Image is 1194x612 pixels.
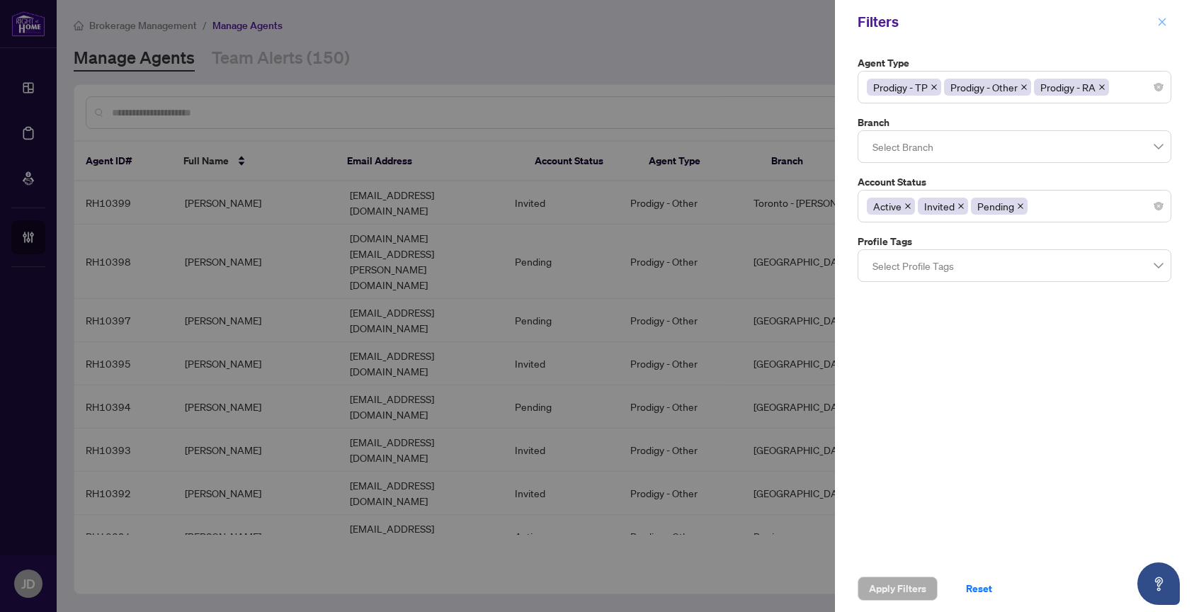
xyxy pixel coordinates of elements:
[904,203,911,210] span: close
[858,234,1171,249] label: Profile Tags
[1154,202,1163,210] span: close-circle
[1157,17,1167,27] span: close
[950,79,1018,95] span: Prodigy - Other
[1034,79,1109,96] span: Prodigy - RA
[924,198,955,214] span: Invited
[966,577,992,600] span: Reset
[873,198,902,214] span: Active
[858,11,1153,33] div: Filters
[873,79,928,95] span: Prodigy - TP
[858,577,938,601] button: Apply Filters
[1020,84,1028,91] span: close
[957,203,965,210] span: close
[955,577,1003,601] button: Reset
[1040,79,1096,95] span: Prodigy - RA
[1017,203,1024,210] span: close
[918,198,968,215] span: Invited
[971,198,1028,215] span: Pending
[867,79,941,96] span: Prodigy - TP
[1137,562,1180,605] button: Open asap
[1154,83,1163,91] span: close-circle
[858,115,1171,130] label: Branch
[977,198,1014,214] span: Pending
[858,174,1171,190] label: Account Status
[867,198,915,215] span: Active
[944,79,1031,96] span: Prodigy - Other
[858,55,1171,71] label: Agent Type
[931,84,938,91] span: close
[1098,84,1105,91] span: close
